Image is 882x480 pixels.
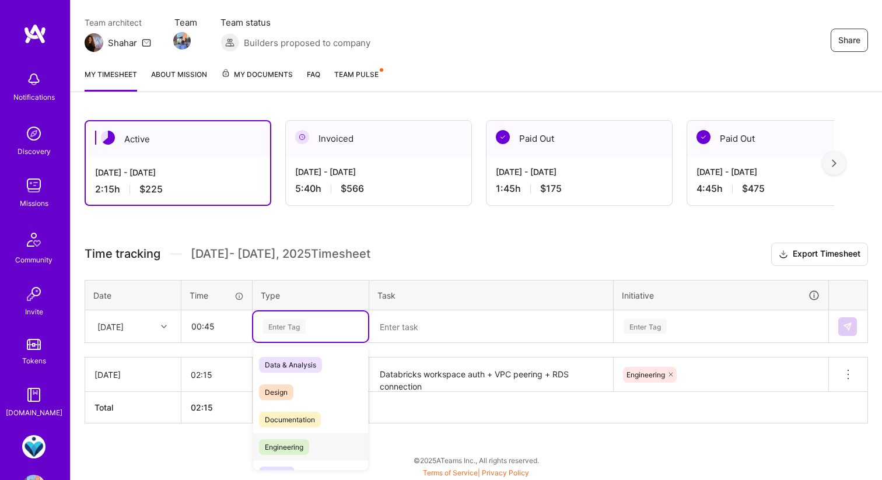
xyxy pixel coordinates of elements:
[86,121,270,157] div: Active
[85,247,160,261] span: Time tracking
[181,392,253,423] th: 02:15
[15,254,52,266] div: Community
[19,435,48,458] a: MedArrive: Devops
[85,33,103,52] img: Team Architect
[259,412,321,428] span: Documentation
[101,131,115,145] img: Active
[97,320,124,332] div: [DATE]
[95,183,261,195] div: 2:15 h
[832,159,836,167] img: right
[259,357,322,373] span: Data & Analysis
[151,68,207,92] a: About Mission
[540,183,562,195] span: $175
[6,407,62,419] div: [DOMAIN_NAME]
[496,166,663,178] div: [DATE] - [DATE]
[25,306,43,318] div: Invite
[696,130,710,144] img: Paid Out
[22,68,45,91] img: bell
[173,32,191,50] img: Team Member Avatar
[496,130,510,144] img: Paid Out
[70,446,882,475] div: © 2025 ATeams Inc., All rights reserved.
[22,174,45,197] img: teamwork
[181,359,252,390] input: HH:MM
[85,280,181,310] th: Date
[423,468,478,477] a: Terms of Service
[191,247,370,261] span: [DATE] - [DATE] , 2025 Timesheet
[496,183,663,195] div: 1:45 h
[20,197,48,209] div: Missions
[142,38,151,47] i: icon Mail
[259,439,309,455] span: Engineering
[95,166,261,178] div: [DATE] - [DATE]
[838,34,860,46] span: Share
[370,359,612,391] textarea: Databricks workspace auth + VPC peering + RDS connection
[182,311,251,342] input: HH:MM
[94,369,171,381] div: [DATE]
[22,282,45,306] img: Invite
[22,435,45,458] img: MedArrive: Devops
[85,392,181,423] th: Total
[221,68,293,81] span: My Documents
[423,468,529,477] span: |
[307,68,320,92] a: FAQ
[831,29,868,52] button: Share
[771,243,868,266] button: Export Timesheet
[341,183,364,195] span: $566
[85,68,137,92] a: My timesheet
[85,16,151,29] span: Team architect
[334,70,379,79] span: Team Pulse
[244,37,370,49] span: Builders proposed to company
[108,37,137,49] div: Shahar
[295,183,462,195] div: 5:40 h
[22,383,45,407] img: guide book
[174,16,197,29] span: Team
[286,121,471,156] div: Invoiced
[262,317,306,335] div: Enter Tag
[626,370,665,379] span: Engineering
[22,355,46,367] div: Tokens
[687,121,873,156] div: Paid Out
[696,166,863,178] div: [DATE] - [DATE]
[161,324,167,330] i: icon Chevron
[295,130,309,144] img: Invoiced
[742,183,765,195] span: $475
[624,317,667,335] div: Enter Tag
[22,122,45,145] img: discovery
[369,280,614,310] th: Task
[220,16,370,29] span: Team status
[221,68,293,92] a: My Documents
[190,289,244,302] div: Time
[253,280,369,310] th: Type
[220,33,239,52] img: Builders proposed to company
[27,339,41,350] img: tokens
[696,183,863,195] div: 4:45 h
[17,145,51,157] div: Discovery
[295,166,462,178] div: [DATE] - [DATE]
[622,289,820,302] div: Initiative
[139,183,163,195] span: $225
[487,121,672,156] div: Paid Out
[13,91,55,103] div: Notifications
[174,31,190,51] a: Team Member Avatar
[259,384,293,400] span: Design
[482,468,529,477] a: Privacy Policy
[334,68,382,92] a: Team Pulse
[843,322,852,331] img: Submit
[779,248,788,261] i: icon Download
[20,226,48,254] img: Community
[23,23,47,44] img: logo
